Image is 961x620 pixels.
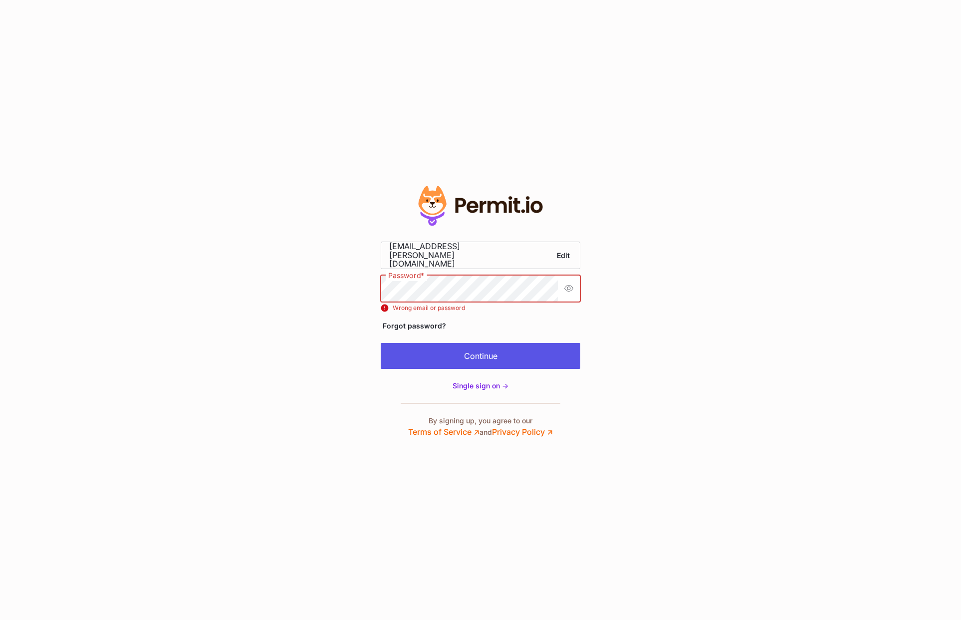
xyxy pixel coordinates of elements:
[389,242,514,269] span: [EMAIL_ADDRESS][PERSON_NAME][DOMAIN_NAME]
[408,427,480,437] a: Terms of Service ↗
[453,381,508,390] span: Single sign on ->
[408,416,553,438] p: By signing up, you agree to our and
[381,343,580,369] button: Continue
[381,319,448,332] a: Forgot password?
[381,304,389,312] span: Error
[492,427,553,437] a: Privacy Policy ↗
[555,248,572,263] a: Edit email address
[381,304,580,312] span: Wrong email or password
[453,381,508,391] a: Single sign on ->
